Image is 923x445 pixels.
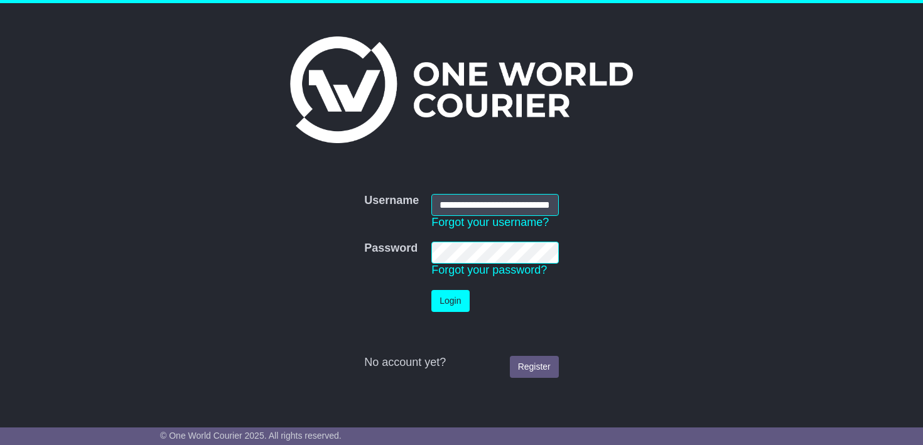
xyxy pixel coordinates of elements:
[364,242,418,255] label: Password
[364,356,559,370] div: No account yet?
[290,36,633,143] img: One World
[160,431,342,441] span: © One World Courier 2025. All rights reserved.
[364,194,419,208] label: Username
[431,216,549,228] a: Forgot your username?
[510,356,559,378] a: Register
[431,264,547,276] a: Forgot your password?
[431,290,469,312] button: Login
